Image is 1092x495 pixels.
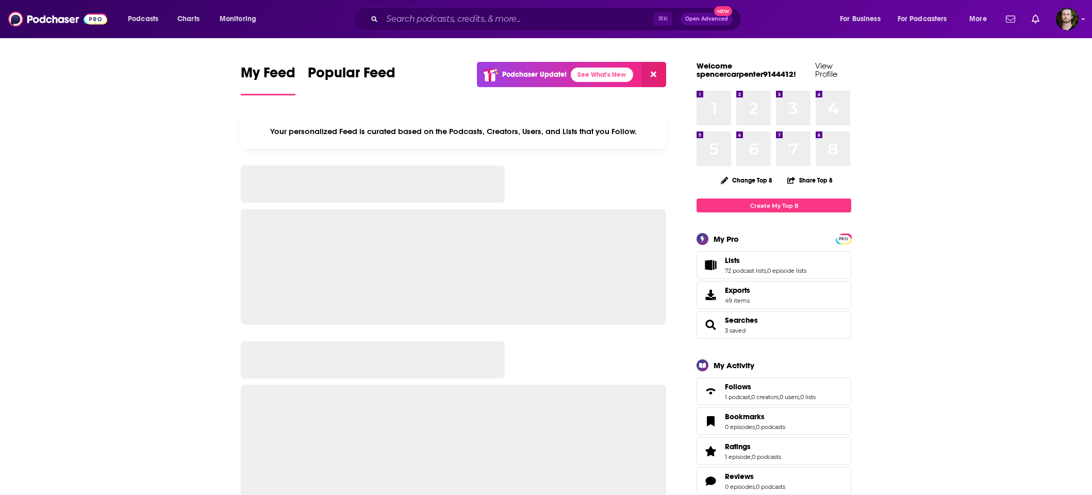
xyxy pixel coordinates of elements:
[715,174,779,187] button: Change Top 8
[800,393,816,401] a: 0 lists
[1056,8,1079,30] button: Show profile menu
[815,61,837,79] a: View Profile
[756,483,785,490] a: 0 podcasts
[779,393,780,401] span: ,
[725,442,781,451] a: Ratings
[700,258,721,272] a: Lists
[725,382,816,391] a: Follows
[681,13,733,25] button: Open AdvancedNew
[725,393,750,401] a: 1 podcast
[308,64,395,95] a: Popular Feed
[962,11,1000,27] button: open menu
[697,281,851,309] a: Exports
[241,64,295,88] span: My Feed
[725,423,755,431] a: 0 episodes
[752,453,781,460] a: 0 podcasts
[756,423,785,431] a: 0 podcasts
[755,423,756,431] span: ,
[714,360,754,370] div: My Activity
[714,6,733,16] span: New
[725,472,785,481] a: Reviews
[725,267,766,274] a: 72 podcast lists
[1002,10,1019,28] a: Show notifications dropdown
[898,12,947,26] span: For Podcasters
[502,70,567,79] p: Podchaser Update!
[177,12,200,26] span: Charts
[725,382,751,391] span: Follows
[725,297,750,304] span: 49 items
[840,12,881,26] span: For Business
[697,199,851,212] a: Create My Top 8
[833,11,894,27] button: open menu
[725,412,765,421] span: Bookmarks
[714,234,739,244] div: My Pro
[697,407,851,435] span: Bookmarks
[8,9,107,29] img: Podchaser - Follow, Share and Rate Podcasts
[725,327,746,334] a: 3 saved
[697,311,851,339] span: Searches
[725,286,750,295] span: Exports
[685,16,728,22] span: Open Advanced
[653,12,672,26] span: ⌘ K
[171,11,206,27] a: Charts
[750,393,751,401] span: ,
[697,251,851,279] span: Lists
[787,170,833,190] button: Share Top 8
[571,68,633,82] a: See What's New
[212,11,270,27] button: open menu
[766,267,767,274] span: ,
[700,474,721,488] a: Reviews
[725,442,751,451] span: Ratings
[241,114,666,149] div: Your personalized Feed is curated based on the Podcasts, Creators, Users, and Lists that you Follow.
[363,7,751,31] div: Search podcasts, credits, & more...
[780,393,799,401] a: 0 users
[241,64,295,95] a: My Feed
[755,483,756,490] span: ,
[1028,10,1044,28] a: Show notifications dropdown
[891,11,962,27] button: open menu
[767,267,806,274] a: 0 episode lists
[1056,8,1079,30] img: User Profile
[725,412,785,421] a: Bookmarks
[837,235,850,243] span: PRO
[308,64,395,88] span: Popular Feed
[725,256,740,265] span: Lists
[700,384,721,399] a: Follows
[220,12,256,26] span: Monitoring
[128,12,158,26] span: Podcasts
[725,316,758,325] a: Searches
[382,11,653,27] input: Search podcasts, credits, & more...
[969,12,987,26] span: More
[697,61,796,79] a: Welcome spencercarpenter9144412!
[700,288,721,302] span: Exports
[725,483,755,490] a: 0 episodes
[697,437,851,465] span: Ratings
[1056,8,1079,30] span: Logged in as OutlierAudio
[700,414,721,428] a: Bookmarks
[121,11,172,27] button: open menu
[725,256,806,265] a: Lists
[700,444,721,458] a: Ratings
[725,472,754,481] span: Reviews
[751,393,779,401] a: 0 creators
[697,467,851,495] span: Reviews
[837,235,850,242] a: PRO
[725,453,751,460] a: 1 episode
[751,453,752,460] span: ,
[697,377,851,405] span: Follows
[799,393,800,401] span: ,
[700,318,721,332] a: Searches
